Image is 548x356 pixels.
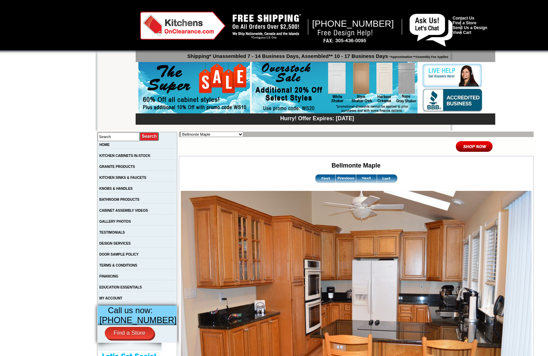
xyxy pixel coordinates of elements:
[99,296,122,300] a: MY ACCOUNT
[453,21,476,25] a: Find a Store
[312,19,394,29] span: [PHONE_NUMBER]
[100,315,177,325] span: [PHONE_NUMBER]
[99,253,138,256] a: DOOR SAMPLE POLICY
[388,53,448,59] span: *Approximation **Assembly Fee Applies
[99,274,119,278] a: FINANCING
[105,327,154,339] a: Find a Store
[139,114,495,122] div: Hurry! Offer Expires: [DATE]
[99,143,110,147] a: HOME
[140,132,159,141] input: Submit
[99,263,137,267] a: TERMS & CONDITIONS
[99,285,142,289] a: EDUCATION ESSENTIALS
[99,242,131,245] a: DESIGN SERVICES
[99,176,146,180] a: KITCHEN SINKS & FAUCETS
[453,16,474,21] a: Contact Us
[99,220,131,223] a: GALLERY PHOTOS
[140,12,226,40] img: Kitchens on Clearance Logo
[99,165,135,169] a: GRANITE PRODUCTS
[99,154,150,158] a: KITCHEN CABINETS IN-STOCK
[108,306,153,315] span: Call us now:
[139,50,495,59] p: Shipping* Unassembled 7 - 14 Business Days, Assembled** 10 - 17 Business Days
[453,25,487,30] a: Send Us a Design
[99,198,139,201] a: BATHROOM PRODUCTS
[99,231,125,234] a: TESTIMONIALS
[180,162,533,169] h2: Bellmonte Maple
[453,30,471,35] a: View Cart
[99,209,148,212] a: CABINET ASSEMBLY VIDEOS
[99,187,133,191] a: KNOBS & HANDLES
